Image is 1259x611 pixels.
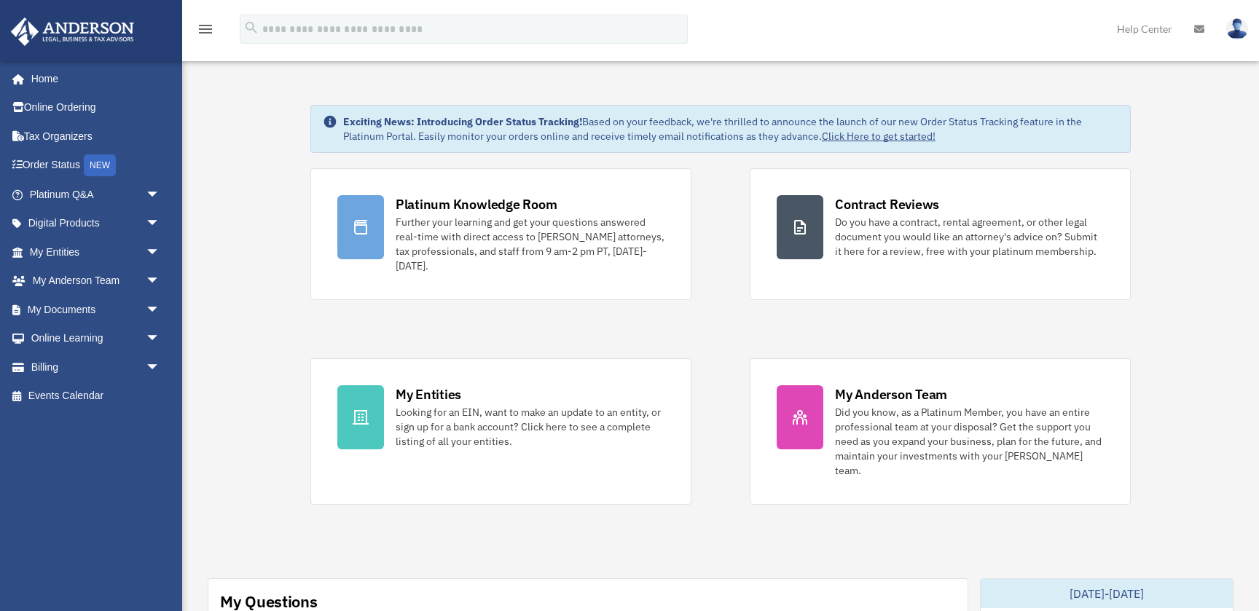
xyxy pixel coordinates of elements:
[146,324,175,354] span: arrow_drop_down
[10,209,182,238] a: Digital Productsarrow_drop_down
[835,215,1104,259] div: Do you have a contract, rental agreement, or other legal document you would like an attorney's ad...
[10,151,182,181] a: Order StatusNEW
[396,215,664,273] div: Further your learning and get your questions answered real-time with direct access to [PERSON_NAM...
[10,64,175,93] a: Home
[243,20,259,36] i: search
[146,209,175,239] span: arrow_drop_down
[343,115,582,128] strong: Exciting News: Introducing Order Status Tracking!
[197,25,214,38] a: menu
[10,382,182,411] a: Events Calendar
[1226,18,1248,39] img: User Pic
[10,180,182,209] a: Platinum Q&Aarrow_drop_down
[10,122,182,151] a: Tax Organizers
[310,168,691,300] a: Platinum Knowledge Room Further your learning and get your questions answered real-time with dire...
[343,114,1118,143] div: Based on your feedback, we're thrilled to announce the launch of our new Order Status Tracking fe...
[822,130,936,143] a: Click Here to get started!
[146,267,175,296] span: arrow_drop_down
[146,180,175,210] span: arrow_drop_down
[981,579,1233,608] div: [DATE]-[DATE]
[84,154,116,176] div: NEW
[146,295,175,325] span: arrow_drop_down
[146,237,175,267] span: arrow_drop_down
[10,267,182,296] a: My Anderson Teamarrow_drop_down
[835,405,1104,478] div: Did you know, as a Platinum Member, you have an entire professional team at your disposal? Get th...
[750,168,1131,300] a: Contract Reviews Do you have a contract, rental agreement, or other legal document you would like...
[10,324,182,353] a: Online Learningarrow_drop_down
[835,195,939,213] div: Contract Reviews
[396,385,461,403] div: My Entities
[7,17,138,46] img: Anderson Advisors Platinum Portal
[396,195,557,213] div: Platinum Knowledge Room
[835,385,947,403] div: My Anderson Team
[10,93,182,122] a: Online Ordering
[146,352,175,382] span: arrow_drop_down
[396,405,664,449] div: Looking for an EIN, want to make an update to an entity, or sign up for a bank account? Click her...
[10,295,182,324] a: My Documentsarrow_drop_down
[197,20,214,38] i: menu
[10,352,182,382] a: Billingarrow_drop_down
[310,358,691,505] a: My Entities Looking for an EIN, want to make an update to an entity, or sign up for a bank accoun...
[10,237,182,267] a: My Entitiesarrow_drop_down
[750,358,1131,505] a: My Anderson Team Did you know, as a Platinum Member, you have an entire professional team at your...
